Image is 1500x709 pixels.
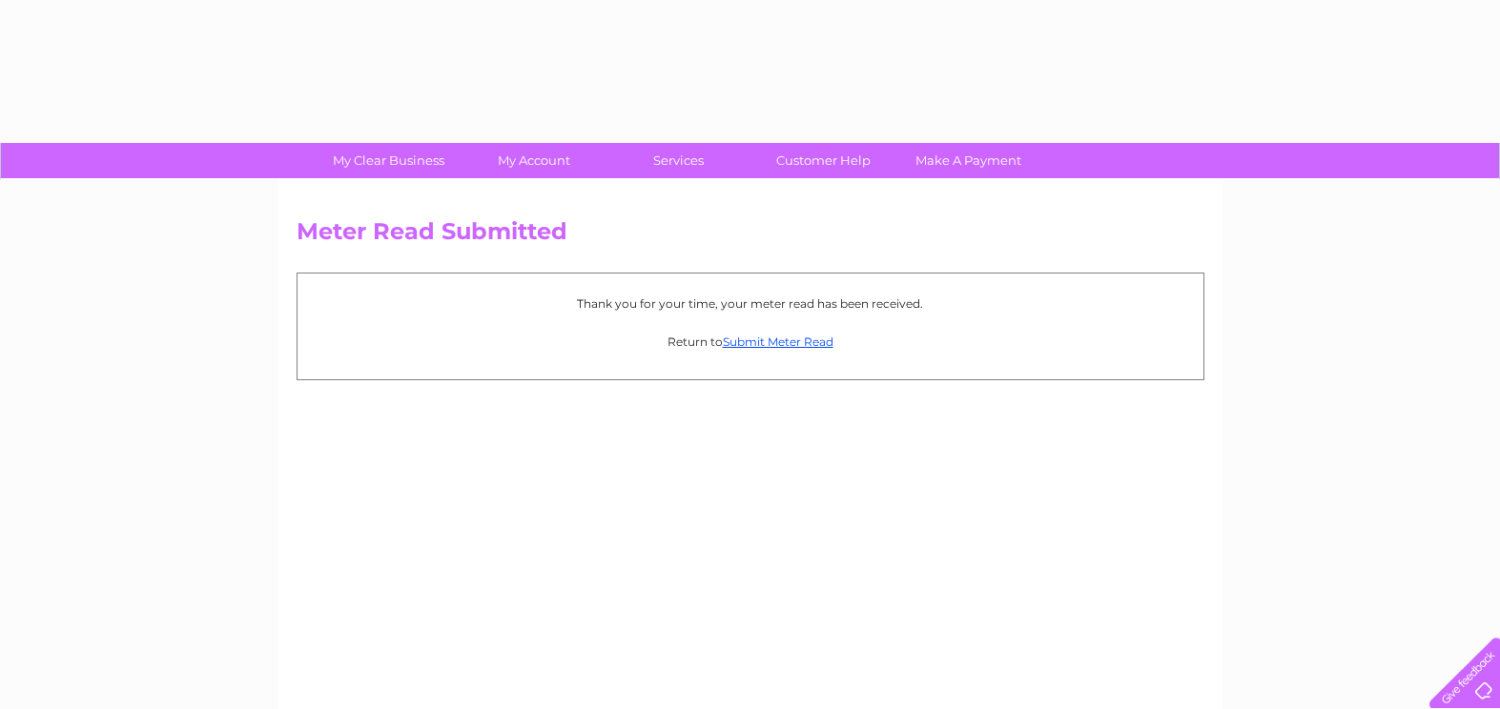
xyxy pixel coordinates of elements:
[307,294,1194,313] p: Thank you for your time, your meter read has been received.
[723,334,833,349] a: Submit Meter Read
[600,143,757,178] a: Services
[890,143,1047,178] a: Make A Payment
[297,218,1204,254] h2: Meter Read Submitted
[307,333,1194,351] p: Return to
[455,143,612,178] a: My Account
[310,143,467,178] a: My Clear Business
[745,143,902,178] a: Customer Help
